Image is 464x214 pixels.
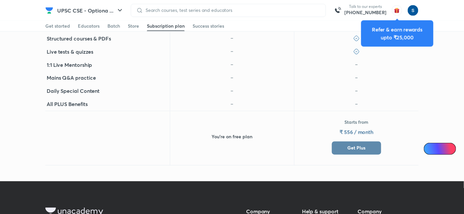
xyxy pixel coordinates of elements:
div: Store [128,23,139,29]
a: Subscription plan [147,21,185,31]
span: Ai Doubts [435,146,452,151]
img: icon [353,62,360,68]
h5: ₹ 556 / month [340,128,374,136]
h5: Daily Special Content [47,87,100,95]
a: Educators [78,21,100,31]
h5: 1:1 Live Mentorship [47,61,92,69]
a: Success stories [193,21,224,31]
a: Get started [45,21,70,31]
a: Batch [107,21,120,31]
img: icon [353,88,360,94]
div: Batch [107,23,120,29]
div: Subscription plan [147,23,185,29]
img: icon [229,88,235,94]
img: icon [229,101,235,108]
h6: You’re on free plan [212,134,252,140]
div: Success stories [193,23,224,29]
a: Ai Doubts [424,143,456,155]
img: avatar [392,5,402,16]
h5: All PLUS Benefits [47,100,88,108]
img: Company Logo [45,7,53,14]
h5: Mains Q&A practice [47,74,96,82]
input: Search courses, test series and educators [143,8,320,13]
button: UPSC CSE - Optiona ... [53,4,128,17]
div: Get started [45,23,70,29]
div: Refer & earn rewards upto ₹25,000 [366,26,428,41]
span: Get Plus [348,145,366,151]
h5: Structured courses & PDFs [47,35,111,42]
p: Talk to our experts [344,4,386,9]
img: icon [229,62,235,68]
button: Get Plus [332,142,381,155]
p: Starts from [345,119,369,126]
img: icon [229,48,235,55]
img: simran kumari [407,5,419,16]
img: icon [353,75,360,81]
a: [PHONE_NUMBER] [344,9,386,16]
img: icon [229,75,235,81]
div: Educators [78,23,100,29]
img: icon [229,35,235,42]
img: icon [353,101,360,108]
img: Icon [428,146,433,151]
img: call-us [331,4,344,17]
a: Store [128,21,139,31]
h5: Live tests & quizzes [47,48,93,56]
